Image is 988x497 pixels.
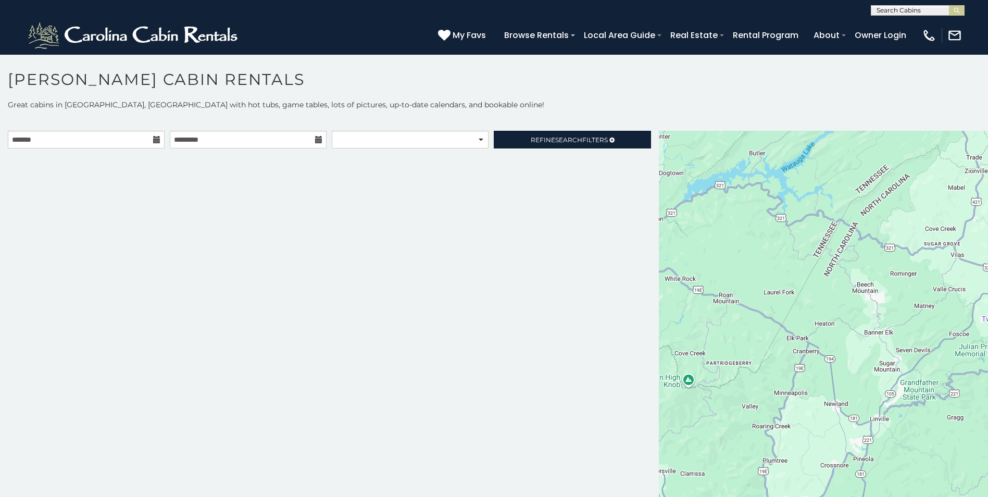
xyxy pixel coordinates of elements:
a: Browse Rentals [499,26,574,44]
a: About [808,26,845,44]
a: My Favs [438,29,489,42]
a: Local Area Guide [579,26,660,44]
span: Search [555,136,582,144]
img: mail-regular-white.png [947,28,962,43]
a: Rental Program [728,26,804,44]
img: phone-regular-white.png [922,28,936,43]
span: My Favs [453,29,486,42]
a: RefineSearchFilters [494,131,651,148]
span: Refine Filters [531,136,608,144]
a: Owner Login [849,26,911,44]
a: Real Estate [665,26,723,44]
img: White-1-2.png [26,20,242,51]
